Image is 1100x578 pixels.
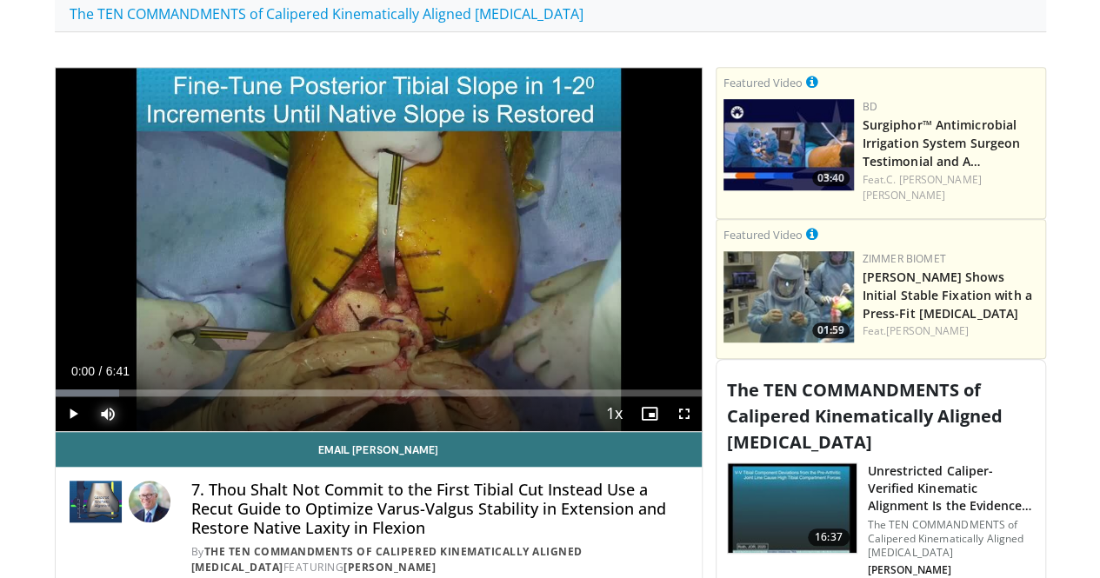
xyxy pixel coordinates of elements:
[727,378,1003,454] span: The TEN COMMANDMENTS of Calipered Kinematically Aligned [MEDICAL_DATA]
[728,463,857,554] img: 897e02c2-ee85-4619-b8f1-4926784ed78c.150x105_q85_crop-smart_upscale.jpg
[863,172,1038,203] div: Feat.
[56,68,702,432] video-js: Video Player
[597,396,632,431] button: Playback Rate
[723,99,854,190] img: 70422da6-974a-44ac-bf9d-78c82a89d891.150x105_q85_crop-smart_upscale.jpg
[191,544,688,575] div: By FEATURING
[99,364,103,378] span: /
[343,560,436,575] a: [PERSON_NAME]
[863,269,1032,322] a: [PERSON_NAME] Shows Initial Stable Fixation with a Press-Fit [MEDICAL_DATA]
[863,99,877,114] a: BD
[56,432,702,467] a: Email [PERSON_NAME]
[723,99,854,190] a: 03:40
[129,481,170,522] img: Avatar
[667,396,702,431] button: Fullscreen
[886,323,969,338] a: [PERSON_NAME]
[868,563,1035,577] p: [PERSON_NAME]
[723,251,854,342] img: 6bc46ad6-b634-4876-a934-24d4e08d5fac.150x105_q85_crop-smart_upscale.jpg
[812,322,850,338] span: 01:59
[632,396,667,431] button: Enable picture-in-picture mode
[191,544,583,575] a: The TEN COMMANDMENTS of Calipered Kinematically Aligned [MEDICAL_DATA]
[56,389,702,396] div: Progress Bar
[106,364,130,378] span: 6:41
[70,481,122,522] img: The TEN COMMANDMENTS of Calipered Kinematically Aligned Total Knee Arthroplasty
[71,364,95,378] span: 0:00
[868,518,1035,560] p: The TEN COMMANDMENTS of Calipered Kinematically Aligned [MEDICAL_DATA]
[90,396,125,431] button: Mute
[863,251,946,266] a: Zimmer Biomet
[723,227,803,242] small: Featured Video
[723,251,854,342] a: 01:59
[863,172,982,203] a: C. [PERSON_NAME] [PERSON_NAME]
[868,462,1035,515] h3: Unrestricted Caliper-Verified Kinematic Alignment Is the Evidenced B…
[191,481,688,537] h4: 7. Thou Shalt Not Commit to the First Tibial Cut Instead Use a Recut Guide to Optimize Varus-Valg...
[863,116,1021,169] a: Surgiphor™ Antimicrobial Irrigation System Surgeon Testimonial and A…
[812,170,850,186] span: 03:40
[863,323,1038,339] div: Feat.
[723,75,803,90] small: Featured Video
[56,396,90,431] button: Play
[808,528,850,546] span: 16:37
